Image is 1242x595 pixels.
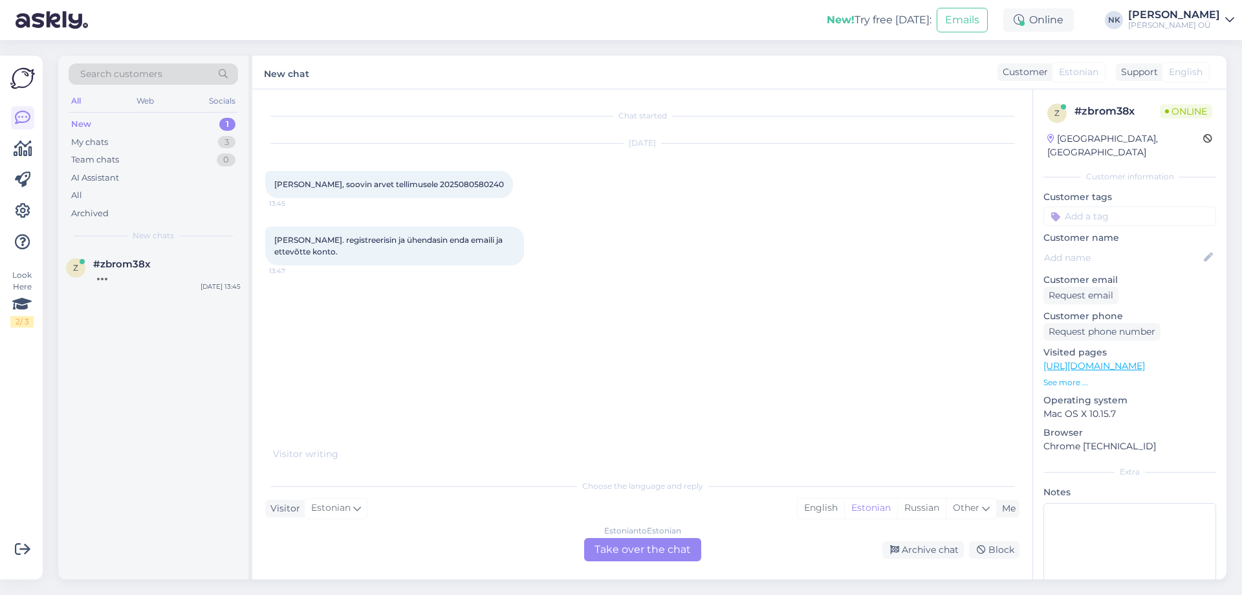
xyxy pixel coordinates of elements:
[133,230,174,241] span: New chats
[937,8,988,32] button: Emails
[340,448,342,460] span: .
[338,448,340,460] span: .
[604,525,681,537] div: Estonian to Estonian
[1043,486,1216,499] p: Notes
[71,136,108,149] div: My chats
[1043,190,1216,204] p: Customer tags
[217,153,235,166] div: 0
[798,499,844,518] div: English
[265,480,1019,492] div: Choose the language and reply
[269,266,318,276] span: 13:47
[69,93,83,109] div: All
[342,448,344,460] span: .
[10,316,34,328] div: 2 / 3
[827,14,855,26] b: New!
[1105,11,1123,29] div: NK
[1043,309,1216,323] p: Customer phone
[882,541,964,559] div: Archive chat
[1043,407,1216,421] p: Mac OS X 10.15.7
[1074,104,1160,119] div: # zbrom38x
[265,110,1019,122] div: Chat started
[969,541,1019,559] div: Block
[1043,377,1216,388] p: See more ...
[584,538,701,561] div: Take over the chat
[1059,65,1098,79] span: Estonian
[134,93,157,109] div: Web
[10,269,34,328] div: Look Here
[1047,132,1203,159] div: [GEOGRAPHIC_DATA], [GEOGRAPHIC_DATA]
[1043,273,1216,287] p: Customer email
[71,207,109,220] div: Archived
[1043,440,1216,453] p: Chrome [TECHNICAL_ID]
[997,65,1048,79] div: Customer
[1043,466,1216,478] div: Extra
[1116,65,1158,79] div: Support
[827,12,931,28] div: Try free [DATE]:
[93,258,151,270] span: #zbrom38x
[80,67,162,81] span: Search customers
[71,118,91,131] div: New
[1128,20,1220,30] div: [PERSON_NAME] OÜ
[1160,104,1212,118] span: Online
[1128,10,1220,20] div: [PERSON_NAME]
[265,502,300,515] div: Visitor
[311,501,351,515] span: Estonian
[1043,346,1216,359] p: Visited pages
[219,118,235,131] div: 1
[265,137,1019,149] div: [DATE]
[201,282,241,291] div: [DATE] 13:45
[1003,8,1074,32] div: Online
[269,199,318,208] span: 13:45
[1043,360,1145,372] a: [URL][DOMAIN_NAME]
[953,502,979,513] span: Other
[997,502,1016,515] div: Me
[1043,207,1216,226] input: Add a tag
[1043,394,1216,407] p: Operating system
[71,172,119,185] div: AI Assistant
[73,263,78,273] span: z
[71,189,82,202] div: All
[1043,231,1216,245] p: Customer name
[265,447,1019,461] div: Visitor writing
[264,63,309,81] label: New chat
[1043,426,1216,440] p: Browser
[10,66,35,91] img: Askly Logo
[1128,10,1234,30] a: [PERSON_NAME][PERSON_NAME] OÜ
[1043,323,1160,341] div: Request phone number
[274,179,504,189] span: [PERSON_NAME], soovin arvet tellimusele 2025080580240
[1169,65,1203,79] span: English
[274,235,505,256] span: [PERSON_NAME]. registreerisin ja ühendasin enda emaili ja ettevõtte konto.
[218,136,235,149] div: 3
[1043,287,1118,304] div: Request email
[1054,108,1060,118] span: z
[897,499,946,518] div: Russian
[71,153,119,166] div: Team chats
[206,93,238,109] div: Socials
[1043,171,1216,183] div: Customer information
[1044,251,1201,265] input: Add name
[844,499,897,518] div: Estonian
